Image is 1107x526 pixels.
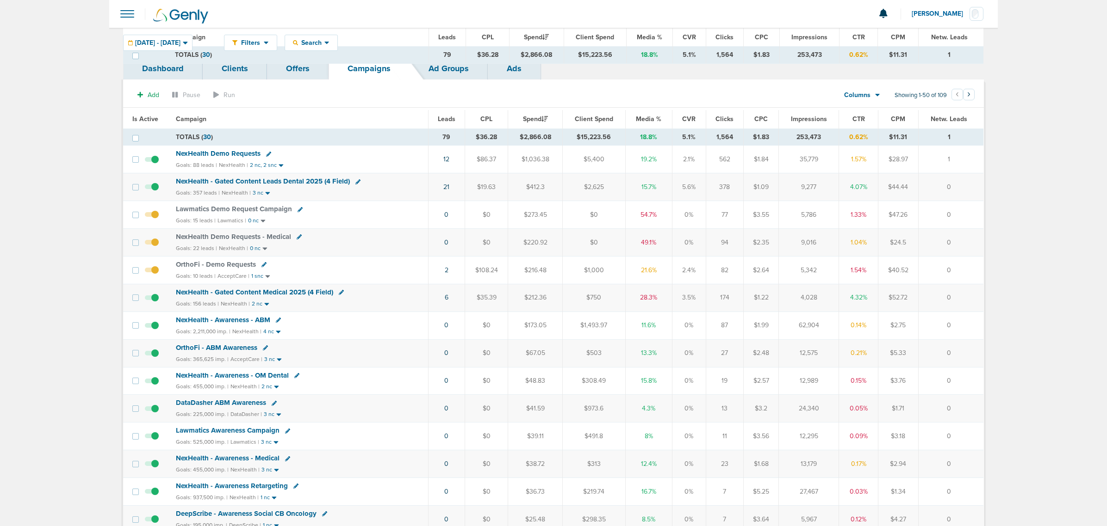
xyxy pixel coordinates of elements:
td: $1.71 [878,395,918,422]
small: AcceptCare | [230,356,262,362]
small: 3 nc [264,356,275,363]
small: AcceptCare | [218,273,249,279]
small: Lawmatics | [218,217,246,224]
small: 3 nc [261,439,272,446]
span: Impressions [791,115,827,123]
td: $0 [465,367,508,395]
td: TOTALS ( ) [169,47,429,63]
span: CVR [683,33,696,41]
span: NexHealth - Gated Content Medical 2025 (4 Field) [176,288,333,296]
td: 0.62% [839,128,878,146]
span: NexHealth - Awareness - ABM [176,316,270,324]
td: 4.07% [839,173,878,201]
td: 5.6% [672,173,706,201]
small: Goals: 357 leads | [176,190,220,196]
td: 1.04% [839,229,878,257]
td: 15.7% [625,173,672,201]
small: Goals: 937,500 imp. | [176,494,228,501]
span: Spend [523,115,548,123]
td: $47.26 [878,201,918,229]
td: $36.28 [465,128,508,146]
small: 2 nc [261,383,272,390]
td: $2.35 [743,229,779,257]
td: $3.18 [878,422,918,450]
td: 0 [918,367,983,395]
span: Campaign [175,33,205,41]
small: NexHealth | [232,328,261,335]
span: Leads [438,115,455,123]
td: 562 [706,146,743,173]
td: 5,342 [779,256,839,284]
td: $3.55 [743,201,779,229]
span: Leads [438,33,456,41]
td: 35,779 [779,146,839,173]
span: NexHealth Demo Requests [176,149,261,158]
span: Spend [524,33,549,41]
td: $2.94 [878,450,918,478]
td: 28.3% [625,284,672,312]
td: 0.03% [839,478,878,506]
td: $39.11 [508,422,562,450]
td: 15.8% [625,367,672,395]
a: Ad Groups [410,58,488,80]
td: $308.49 [562,367,625,395]
td: 12,295 [779,422,839,450]
td: 5.1% [673,47,706,63]
td: $212.36 [508,284,562,312]
td: $1,036.38 [508,146,562,173]
td: 0.05% [839,395,878,422]
td: 18.8% [627,47,673,63]
small: 1 snc [251,273,263,280]
small: Goals: 455,000 imp. | [176,466,229,473]
td: $11.31 [878,128,918,146]
td: $0 [465,201,508,229]
a: 0 [444,239,448,246]
td: 0% [672,201,706,229]
td: $1.84 [743,146,779,173]
td: 0.62% [840,47,878,63]
td: 9,277 [779,173,839,201]
small: Goals: 455,000 imp. | [176,383,229,390]
td: 62,904 [779,312,839,339]
td: $0 [465,422,508,450]
td: 0% [672,422,706,450]
span: Netw. Leads [931,33,968,41]
td: 49.1% [625,229,672,257]
small: 2 nc [252,300,262,307]
small: Goals: 156 leads | [176,300,219,307]
td: $0 [465,395,508,422]
td: $28.97 [878,146,918,173]
span: 30 [203,133,211,141]
td: $2.57 [743,367,779,395]
td: $219.74 [562,478,625,506]
small: NexHealth | [230,383,260,390]
td: $1.34 [878,478,918,506]
small: Goals: 22 leads | [176,245,217,252]
a: Campaigns [329,58,410,80]
small: NexHealth | [222,190,251,196]
td: $491.8 [562,422,625,450]
span: [PERSON_NAME] [912,11,970,17]
td: 0.15% [839,367,878,395]
span: CVR [682,115,696,123]
td: 0 [918,312,983,339]
a: 0 [444,488,448,495]
td: $973.6 [562,395,625,422]
td: 18.8% [625,128,672,146]
td: 82 [706,256,743,284]
span: Netw. Leads [931,115,967,123]
td: 11 [706,422,743,450]
td: $220.92 [508,229,562,257]
td: 2.4% [672,256,706,284]
a: 0 [444,460,448,468]
a: 0 [444,211,448,219]
small: NexHealth | [230,494,259,501]
td: 19.2% [625,146,672,173]
a: 2 [445,266,448,274]
td: 16.7% [625,478,672,506]
img: Genly [153,9,208,24]
td: 1.54% [839,256,878,284]
td: $216.48 [508,256,562,284]
td: 1.57% [839,146,878,173]
a: 0 [444,349,448,357]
